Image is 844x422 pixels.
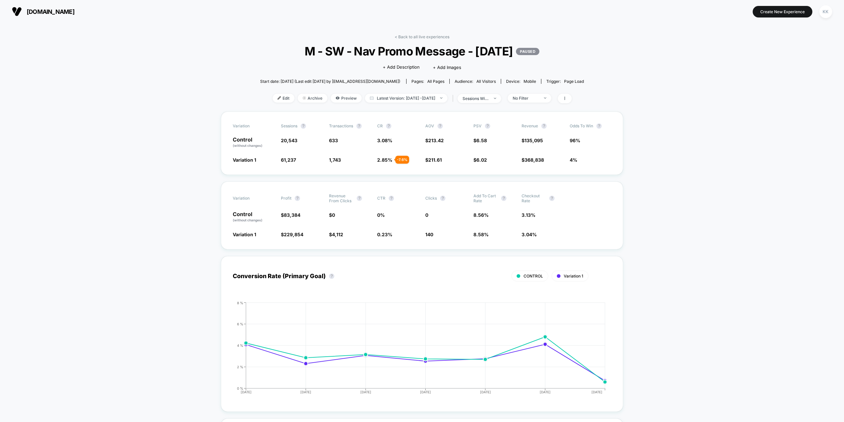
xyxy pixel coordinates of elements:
[570,157,577,163] span: 4%
[395,34,449,39] a: < Back to all live experiences
[377,123,383,128] span: CR
[281,232,303,237] span: $
[237,301,243,305] tspan: 8 %
[237,343,243,347] tspan: 4 %
[817,5,834,18] button: KK
[331,94,362,103] span: Preview
[389,196,394,201] button: ?
[237,386,243,390] tspan: 0 %
[360,390,371,394] tspan: [DATE]
[273,94,294,103] span: Edit
[278,96,281,100] img: edit
[281,196,291,201] span: Profit
[281,123,297,128] span: Sessions
[383,64,420,71] span: + Add Description
[377,232,392,237] span: 0.23 %
[819,5,832,18] div: KK
[425,196,437,201] span: Clicks
[395,156,409,164] div: - 7.6 %
[370,96,374,100] img: calendar
[356,123,362,129] button: ?
[564,79,584,84] span: Page Load
[281,157,296,163] span: 61,237
[237,365,243,369] tspan: 2 %
[240,390,251,394] tspan: [DATE]
[570,138,580,143] span: 96%
[524,274,543,278] span: CONTROL
[233,123,269,129] span: Variation
[549,196,555,201] button: ?
[476,157,487,163] span: 6.02
[298,94,327,103] span: Archive
[463,96,489,101] div: sessions with impression
[525,138,543,143] span: 135,095
[522,157,544,163] span: $
[377,212,385,218] span: 0 %
[377,196,385,201] span: CTR
[476,79,496,84] span: All Visitors
[233,193,269,203] span: Variation
[570,123,606,129] span: Odds to Win
[284,212,300,218] span: 83,384
[300,390,311,394] tspan: [DATE]
[12,7,22,16] img: Visually logo
[332,212,335,218] span: 0
[281,138,297,143] span: 20,543
[233,157,256,163] span: Variation 1
[281,212,300,218] span: $
[357,196,362,201] button: ?
[425,138,444,143] span: $
[596,123,602,129] button: ?
[365,94,447,103] span: Latest Version: [DATE] - [DATE]
[501,196,506,201] button: ?
[525,157,544,163] span: 368,838
[440,196,445,201] button: ?
[522,193,546,203] span: Checkout Rate
[591,390,602,394] tspan: [DATE]
[377,138,392,143] span: 3.08 %
[332,232,343,237] span: 4,112
[10,6,76,17] button: [DOMAIN_NAME]
[329,138,338,143] span: 633
[329,193,353,203] span: Revenue From Clicks
[473,232,489,237] span: 8.58 %
[233,137,274,148] p: Control
[440,97,442,99] img: end
[237,322,243,326] tspan: 6 %
[377,157,392,163] span: 2.85 %
[233,144,262,147] span: (without changes)
[233,218,262,222] span: (without changes)
[329,232,343,237] span: $
[425,157,442,163] span: $
[233,211,274,223] p: Control
[540,390,551,394] tspan: [DATE]
[329,274,334,279] button: ?
[494,98,496,99] img: end
[473,123,482,128] span: PSV
[473,212,489,218] span: 8.56 %
[546,79,584,84] div: Trigger:
[427,79,444,84] span: all pages
[411,79,444,84] div: Pages:
[295,196,300,201] button: ?
[260,79,400,84] span: Start date: [DATE] (Last edit [DATE] by [EMAIL_ADDRESS][DOMAIN_NAME])
[425,212,428,218] span: 0
[428,138,444,143] span: 213.42
[451,94,458,103] span: |
[513,96,539,101] div: No Filter
[425,232,433,237] span: 140
[428,157,442,163] span: 211.61
[301,123,306,129] button: ?
[501,79,541,84] span: Device:
[433,65,461,70] span: + Add Images
[473,138,487,143] span: $
[27,8,75,15] span: [DOMAIN_NAME]
[284,232,303,237] span: 229,854
[386,123,391,129] button: ?
[753,6,812,17] button: Create New Experience
[455,79,496,84] div: Audience:
[233,232,256,237] span: Variation 1
[420,390,431,394] tspan: [DATE]
[276,44,567,58] span: M - SW - Nav Promo Message - [DATE]
[522,232,537,237] span: 3.04 %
